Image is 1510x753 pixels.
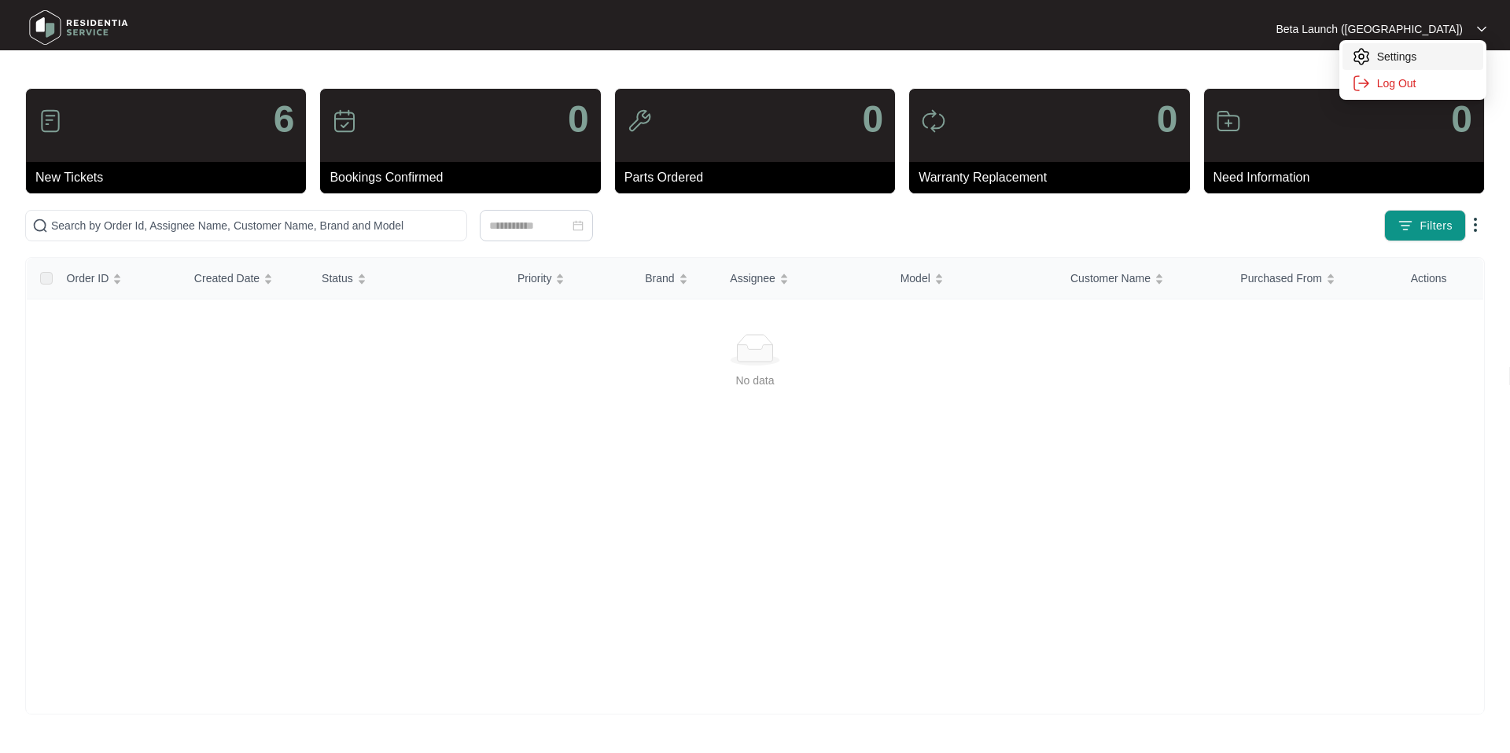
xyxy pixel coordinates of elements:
img: icon [1216,108,1241,134]
th: Model [888,258,1058,299]
img: icon [921,108,946,134]
img: dropdown arrow [1477,25,1486,33]
input: Search by Order Id, Assignee Name, Customer Name, Brand and Model [51,217,460,234]
span: Model [900,270,930,287]
p: Bookings Confirmed [330,168,600,187]
img: icon [627,108,652,134]
span: Filters [1420,218,1453,234]
p: New Tickets [35,168,306,187]
img: icon [38,108,63,134]
th: Status [309,258,505,299]
img: dropdown arrow [1466,215,1485,234]
span: Status [322,270,353,287]
p: 0 [1157,101,1178,138]
span: Customer Name [1070,270,1151,287]
th: Purchased From [1228,258,1398,299]
th: Order ID [54,258,182,299]
th: Priority [505,258,632,299]
p: 0 [1451,101,1472,138]
p: Log Out [1377,75,1474,91]
p: Beta Launch ([GEOGRAPHIC_DATA]) [1276,21,1463,37]
p: 0 [862,101,883,138]
p: Settings [1377,49,1474,64]
img: residentia service logo [24,4,134,51]
img: search-icon [32,218,48,233]
th: Customer Name [1058,258,1228,299]
th: Actions [1398,258,1483,299]
img: filter icon [1398,218,1413,233]
img: icon [332,108,357,134]
span: Purchased From [1240,270,1321,287]
p: Warranty Replacement [919,168,1189,187]
img: settings icon [1352,47,1371,66]
div: No data [46,372,1464,389]
th: Brand [632,258,717,299]
button: filter iconFilters [1384,210,1466,241]
span: Created Date [194,270,260,287]
p: 6 [274,101,295,138]
p: 0 [568,101,589,138]
span: Order ID [67,270,109,287]
th: Assignee [717,258,887,299]
span: Brand [645,270,674,287]
p: Parts Ordered [624,168,895,187]
p: Need Information [1214,168,1484,187]
th: Created Date [182,258,309,299]
span: Assignee [730,270,775,287]
img: settings icon [1352,74,1371,93]
span: Priority [517,270,552,287]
